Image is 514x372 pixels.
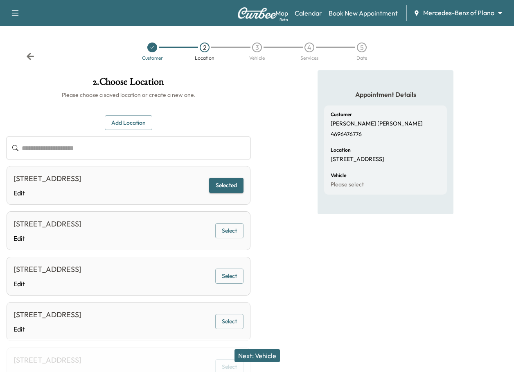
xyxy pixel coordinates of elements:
div: 4 [304,43,314,52]
p: [PERSON_NAME] [PERSON_NAME] [331,120,423,128]
h6: Customer [331,112,352,117]
a: Calendar [295,8,322,18]
div: Customer [142,56,163,61]
h6: Vehicle [331,173,346,178]
a: Edit [14,324,81,334]
div: Location [195,56,214,61]
h1: 2 . Choose Location [7,77,250,91]
div: [STREET_ADDRESS] [14,173,81,184]
a: Edit [14,233,81,243]
h6: Location [331,148,351,152]
a: Book New Appointment [329,8,398,18]
h5: Appointment Details [324,90,447,99]
a: Edit [14,279,81,289]
div: [STREET_ADDRESS] [14,309,81,320]
button: Select [215,314,243,329]
button: Select [215,269,243,284]
span: Mercedes-Benz of Plano [423,8,494,18]
h6: Please choose a saved location or create a new one. [7,91,250,99]
div: Vehicle [249,56,265,61]
button: Select [215,223,243,238]
div: Beta [280,17,288,23]
div: [STREET_ADDRESS] [14,218,81,230]
button: Selected [209,178,243,193]
div: Date [356,56,367,61]
p: Please select [331,181,364,188]
a: Edit [14,188,81,198]
a: MapBeta [275,8,288,18]
div: Back [26,52,34,61]
div: [STREET_ADDRESS] [14,264,81,275]
p: 4696476776 [331,131,362,138]
p: [STREET_ADDRESS] [331,156,384,163]
button: Next: Vehicle [234,349,280,362]
img: Curbee Logo [237,7,277,19]
div: 2 [200,43,210,52]
div: 3 [252,43,262,52]
div: Services [300,56,318,61]
button: Add Location [105,115,152,130]
div: 5 [357,43,367,52]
